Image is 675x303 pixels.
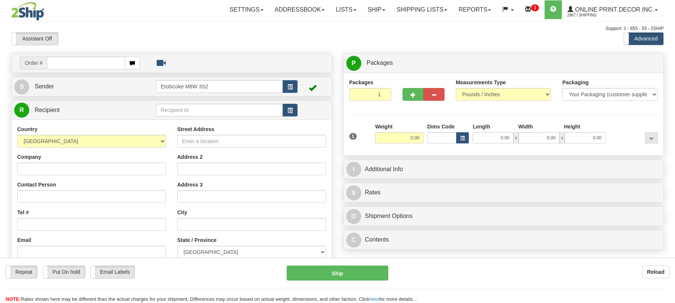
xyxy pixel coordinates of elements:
[11,2,44,21] img: logo2867.jpg
[177,209,187,216] label: City
[177,181,203,188] label: Address 3
[346,232,661,248] a: CContents
[287,266,388,281] button: Ship
[562,79,588,86] label: Packaging
[573,6,654,13] span: Online Print Decor Inc.
[370,296,379,302] a: here
[17,236,31,244] label: Email
[531,4,539,11] sup: 3
[519,0,545,19] a: 3
[14,103,140,118] a: R Recipient
[346,209,361,224] span: O
[34,107,60,113] span: Recipient
[12,33,58,45] label: Assistant Off
[17,153,41,161] label: Company
[647,269,665,275] b: Reload
[560,132,565,143] span: x
[362,0,391,19] a: Ship
[346,233,361,248] span: C
[346,185,361,200] span: $
[269,0,331,19] a: Addressbook
[177,135,326,148] input: Enter a location
[20,57,47,69] span: Order #
[43,266,85,278] label: Put On hold
[177,125,214,133] label: Street Address
[346,162,661,177] a: IAdditional Info
[624,33,663,45] label: Advanced
[346,209,661,224] a: OShipment Options
[156,80,283,93] input: Sender Id
[6,266,37,278] label: Repeat
[349,79,374,86] label: Packages
[34,83,54,90] span: Sender
[14,79,156,94] a: S Sender
[375,123,392,130] label: Weight
[17,209,29,216] label: Tel #
[224,0,269,19] a: Settings
[645,132,658,143] div: ...
[391,0,453,19] a: Shipping lists
[17,181,56,188] label: Contact Person
[562,0,663,19] a: Online Print Decor Inc. 2867 / Shipping
[513,132,519,143] span: x
[6,296,21,302] span: NOTE:
[156,104,283,116] input: Recipient Id
[91,266,135,278] label: Email Labels
[11,25,664,32] div: Support: 1 - 855 - 55 - 2SHIP
[518,123,533,130] label: Width
[346,56,361,71] span: P
[567,12,624,19] span: 2867 / Shipping
[473,123,490,130] label: Length
[453,0,497,19] a: Reports
[17,125,37,133] label: Country
[177,153,203,161] label: Address 2
[564,123,581,130] label: Height
[14,103,29,118] span: R
[349,133,357,140] span: 1
[427,123,455,130] label: Dims Code
[14,79,29,94] span: S
[346,55,661,71] a: P Packages
[330,0,362,19] a: Lists
[346,162,361,177] span: I
[367,60,393,66] span: Packages
[456,79,506,86] label: Measurements Type
[658,113,674,190] iframe: chat widget
[642,266,669,278] button: Reload
[346,185,661,200] a: $Rates
[177,236,217,244] label: State / Province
